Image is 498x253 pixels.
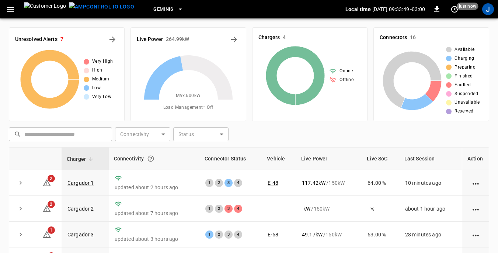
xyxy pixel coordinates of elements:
[15,177,26,188] button: expand row
[302,179,356,187] div: / 150 kW
[224,205,233,213] div: 3
[67,206,94,212] a: Cargador 2
[92,93,111,101] span: Very Low
[205,231,213,239] div: 1
[302,179,325,187] p: 117.42 kW
[153,5,174,14] span: Geminis
[215,205,223,213] div: 2
[339,76,354,84] span: Offline
[262,148,296,170] th: Vehicle
[455,64,476,71] span: Preparing
[199,148,262,170] th: Connector Status
[107,34,118,45] button: All Alerts
[60,35,63,44] h6: 7
[42,179,51,185] a: 2
[137,35,163,44] h6: Live Power
[67,155,95,163] span: Charger
[471,205,480,212] div: action cell options
[455,108,473,115] span: Reserved
[24,2,66,16] img: Customer Logo
[67,232,94,238] a: Cargador 3
[455,46,474,53] span: Available
[15,229,26,240] button: expand row
[268,232,278,238] a: E-58
[92,76,109,83] span: Medium
[302,231,323,238] p: 49.17 kW
[92,58,113,65] span: Very High
[92,67,102,74] span: High
[372,6,425,13] p: [DATE] 09:33:49 -03:00
[399,148,462,170] th: Last Session
[455,55,474,62] span: Charging
[92,84,101,92] span: Low
[471,179,480,187] div: action cell options
[399,222,462,247] td: 28 minutes ago
[362,148,399,170] th: Live SoC
[302,205,310,212] p: - kW
[399,196,462,222] td: about 1 hour ago
[302,205,356,212] div: / 150 kW
[455,90,478,98] span: Suspended
[114,152,195,165] div: Connectivity
[228,34,240,45] button: Energy Overview
[115,209,194,217] p: updated about 7 hours ago
[224,179,233,187] div: 3
[48,226,55,234] span: 1
[362,196,399,222] td: - %
[115,184,194,191] p: updated about 2 hours ago
[296,148,362,170] th: Live Power
[67,180,94,186] a: Cargador 1
[339,67,353,75] span: Online
[258,34,280,42] h6: Chargers
[283,34,286,42] h6: 4
[462,148,489,170] th: Action
[262,196,296,222] td: -
[455,99,480,106] span: Unavailable
[69,2,134,11] img: ampcontrol.io logo
[449,3,460,15] button: set refresh interval
[115,235,194,243] p: updated about 3 hours ago
[205,205,213,213] div: 1
[410,34,416,42] h6: 16
[457,3,478,10] span: just now
[345,6,371,13] p: Local time
[234,231,242,239] div: 4
[399,170,462,196] td: 10 minutes ago
[234,179,242,187] div: 4
[166,35,189,44] h6: 264.99 kW
[48,201,55,208] span: 2
[144,152,157,165] button: Connection between the charger and our software.
[362,222,399,247] td: 63.00 %
[215,179,223,187] div: 2
[455,73,473,80] span: Finished
[482,3,494,15] div: profile-icon
[380,34,407,42] h6: Connectors
[455,82,471,89] span: Faulted
[234,205,242,213] div: 4
[15,35,58,44] h6: Unresolved Alerts
[176,92,201,100] span: Max. 600 kW
[302,231,356,238] div: / 150 kW
[150,2,186,17] button: Geminis
[224,231,233,239] div: 3
[471,231,480,238] div: action cell options
[163,104,213,111] span: Load Management = Off
[215,231,223,239] div: 2
[42,205,51,211] a: 2
[15,203,26,214] button: expand row
[48,175,55,182] span: 2
[362,170,399,196] td: 64.00 %
[42,231,51,237] a: 1
[205,179,213,187] div: 1
[268,180,278,186] a: E-48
